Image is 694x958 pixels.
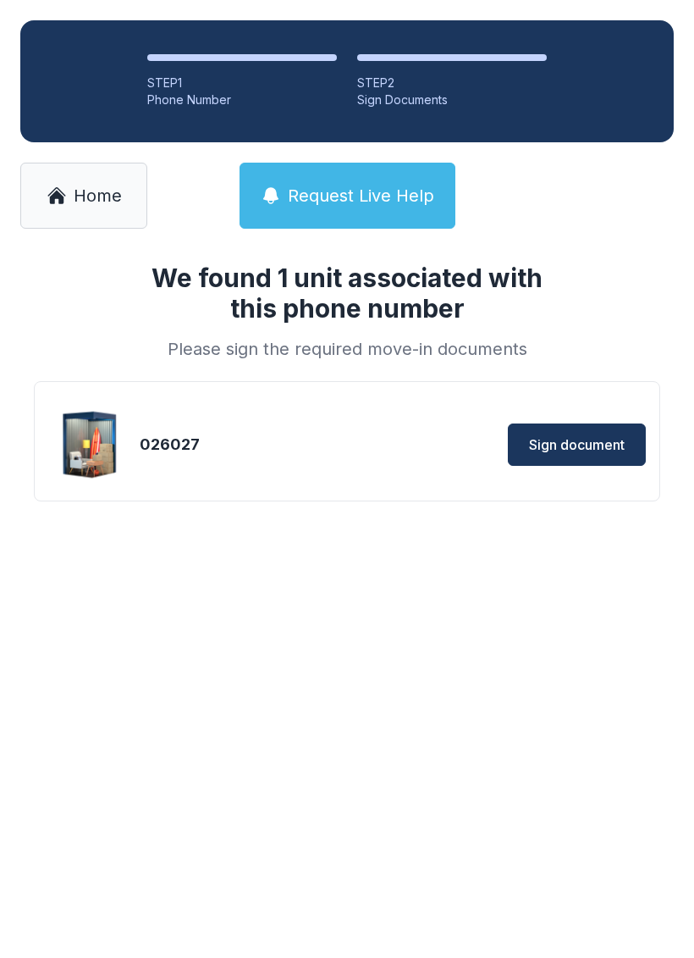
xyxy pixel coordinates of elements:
span: Request Live Help [288,184,434,208]
div: Please sign the required move-in documents [130,337,564,361]
div: STEP 1 [147,75,337,91]
div: Sign Documents [357,91,547,108]
span: Sign document [529,435,625,455]
h1: We found 1 unit associated with this phone number [130,263,564,324]
div: Phone Number [147,91,337,108]
div: 026027 [140,433,343,457]
div: STEP 2 [357,75,547,91]
span: Home [74,184,122,208]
